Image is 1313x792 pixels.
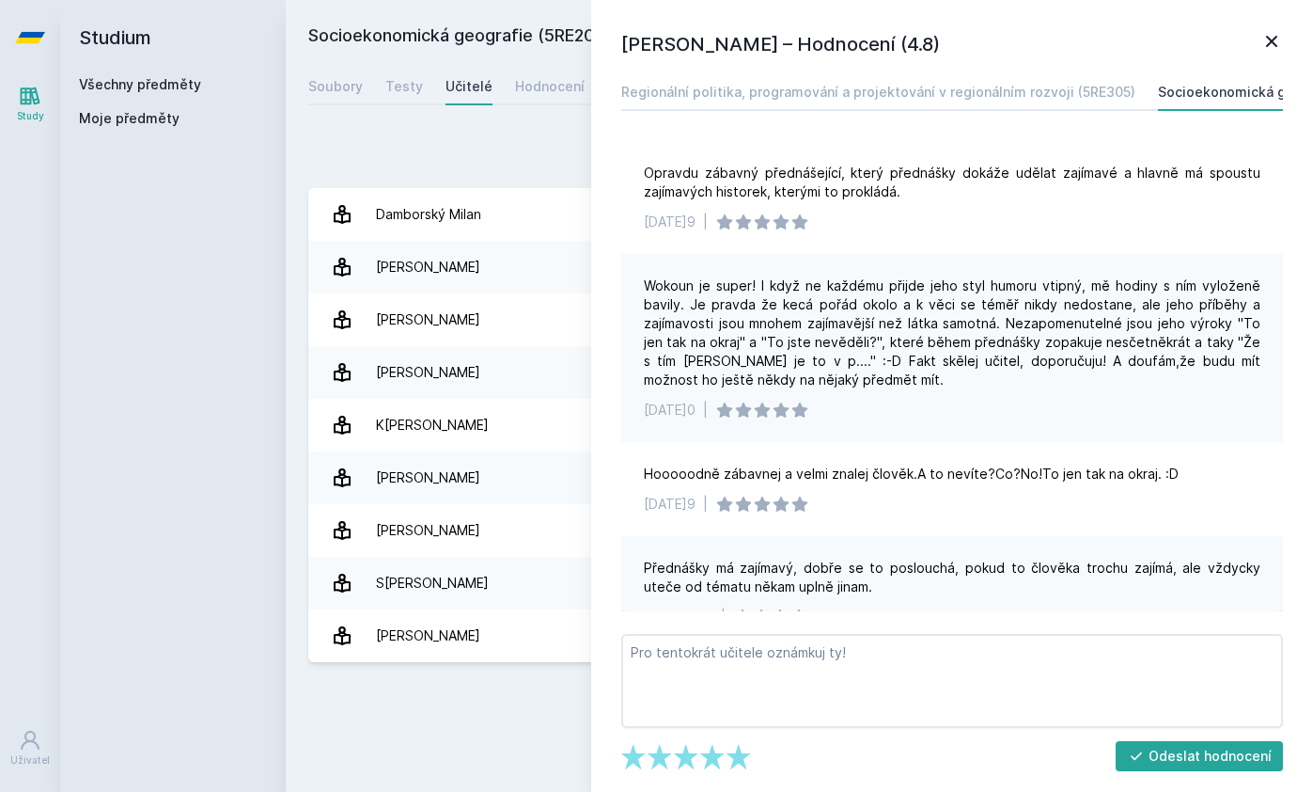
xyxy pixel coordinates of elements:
[308,346,1290,399] a: [PERSON_NAME] 1 hodnocení 5.0
[376,354,480,391] div: [PERSON_NAME]
[308,241,1290,293] a: [PERSON_NAME] 8 hodnocení 4.8
[644,465,1179,483] div: Hooooodně zábavnej a velmi znalej člověk.A to nevíte?Co?No!To jen tak na okraj. :D
[376,301,480,339] div: [PERSON_NAME]
[308,293,1290,346] a: [PERSON_NAME] 17 hodnocení 3.8
[308,23,1080,53] h2: Socioekonomická geografie (5RE205)
[308,557,1290,610] a: S[PERSON_NAME] 8 hodnocení 5.0
[4,720,56,777] a: Uživatel
[308,77,363,96] div: Soubory
[385,77,423,96] div: Testy
[308,68,363,105] a: Soubory
[644,164,1260,201] div: Opravdu zábavný přednášející, který přednášky dokáže udělat zajímavé a hlavně má spoustu zajímavý...
[376,564,489,602] div: S[PERSON_NAME]
[644,277,1260,389] div: Wokoun je super! I když ne každému přijde jeho styl humoru vtipný, mě hodiny s ním vyloženě bavil...
[79,109,180,128] span: Moje předměty
[308,451,1290,504] a: [PERSON_NAME] 13 hodnocení 4.4
[515,77,585,96] div: Hodnocení
[703,213,708,231] div: |
[308,188,1290,241] a: Damborský Milan 5 hodnocení 3.4
[644,495,696,514] div: [DATE]9
[376,196,481,233] div: Damborský Milan
[79,76,201,92] a: Všechny předměty
[376,248,480,286] div: [PERSON_NAME]
[445,68,492,105] a: Učitelé
[644,213,696,231] div: [DATE]9
[445,77,492,96] div: Učitelé
[644,401,696,420] div: [DATE]0
[376,459,480,497] div: [PERSON_NAME]
[703,401,708,420] div: |
[644,608,713,626] div: 23. 1. 2009
[703,495,708,514] div: |
[4,75,56,133] a: Study
[376,617,480,655] div: [PERSON_NAME]
[308,610,1290,662] a: [PERSON_NAME] 8 hodnocení 4.8
[308,399,1290,451] a: K[PERSON_NAME] 3 hodnocení 4.3
[10,753,50,768] div: Uživatel
[644,559,1260,596] div: Přednášky má zajímavý, dobře se to poslouchá, pokud to člověka trochu zajímá, ale vždycky uteče o...
[515,68,585,105] a: Hodnocení
[308,504,1290,557] a: [PERSON_NAME] 6 hodnocení 4.3
[385,68,423,105] a: Testy
[721,608,726,626] div: |
[376,512,480,549] div: [PERSON_NAME]
[376,406,489,444] div: K[PERSON_NAME]
[17,109,44,123] div: Study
